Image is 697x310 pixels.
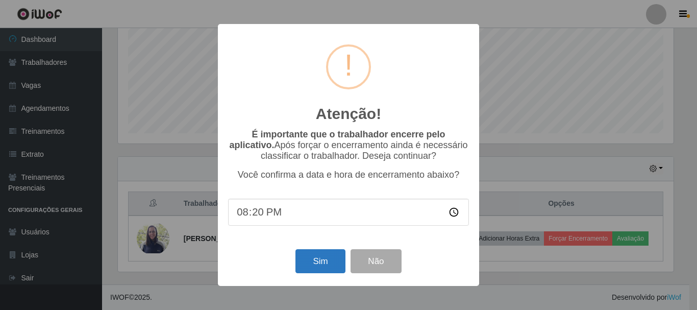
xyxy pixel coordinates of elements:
p: Após forçar o encerramento ainda é necessário classificar o trabalhador. Deseja continuar? [228,129,469,161]
p: Você confirma a data e hora de encerramento abaixo? [228,170,469,180]
button: Sim [295,249,345,273]
h2: Atenção! [316,105,381,123]
button: Não [351,249,401,273]
b: É importante que o trabalhador encerre pelo aplicativo. [229,129,445,150]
